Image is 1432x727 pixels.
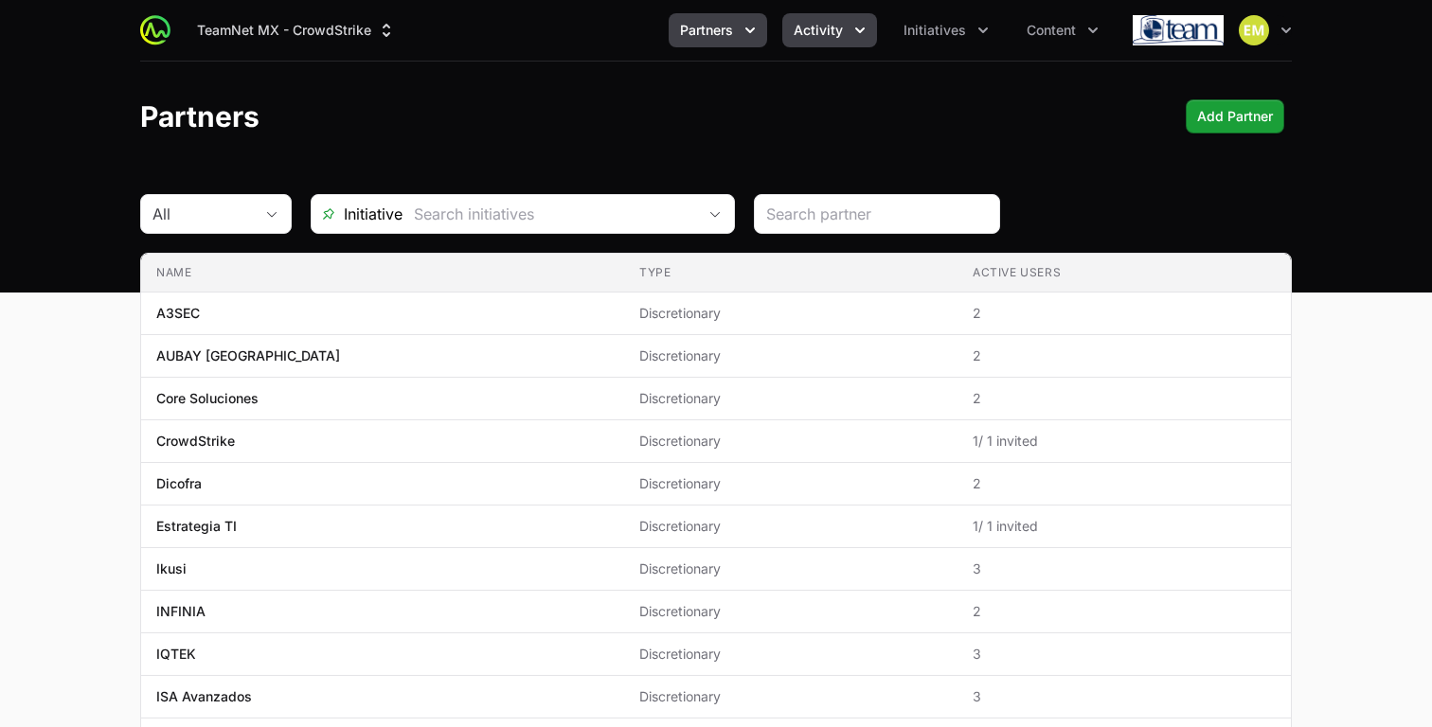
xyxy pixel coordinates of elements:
[973,517,1276,536] span: 1 / 1 invited
[973,304,1276,323] span: 2
[639,687,942,706] span: Discretionary
[140,15,170,45] img: ActivitySource
[156,687,252,706] p: ISA Avanzados
[156,432,235,451] p: CrowdStrike
[973,602,1276,621] span: 2
[141,195,291,233] button: All
[170,13,1110,47] div: Main navigation
[973,474,1276,493] span: 2
[639,559,942,578] span: Discretionary
[973,645,1276,664] span: 3
[156,517,237,536] p: Estrategia TI
[639,645,942,664] span: Discretionary
[156,559,187,578] p: Ikusi
[639,304,942,323] span: Discretionary
[1186,99,1284,133] div: Primary actions
[782,13,877,47] button: Activity
[669,13,767,47] button: Partners
[973,346,1276,365] span: 2
[892,13,1000,47] button: Initiatives
[1133,11,1224,49] img: TeamNet MX
[156,602,206,621] p: INFINIA
[794,21,843,40] span: Activity
[639,432,942,451] span: Discretionary
[141,254,624,293] th: Name
[156,304,200,323] p: A3SEC
[892,13,1000,47] div: Initiatives menu
[973,389,1276,408] span: 2
[782,13,877,47] div: Activity menu
[766,203,988,225] input: Search partner
[152,203,253,225] div: All
[904,21,966,40] span: Initiatives
[156,474,202,493] p: Dicofra
[1197,105,1273,128] span: Add Partner
[669,13,767,47] div: Partners menu
[1239,15,1269,45] img: Eric Mingus
[639,474,942,493] span: Discretionary
[624,254,958,293] th: Type
[186,13,407,47] button: TeamNet MX - CrowdStrike
[156,346,340,365] p: AUBAY [GEOGRAPHIC_DATA]
[639,389,942,408] span: Discretionary
[973,559,1276,578] span: 3
[156,645,196,664] p: IQTEK
[186,13,407,47] div: Supplier switch menu
[1015,13,1110,47] button: Content
[639,346,942,365] span: Discretionary
[639,517,942,536] span: Discretionary
[156,389,259,408] p: Core Soluciones
[1015,13,1110,47] div: Content menu
[958,254,1291,293] th: Active Users
[140,99,260,133] h1: Partners
[1027,21,1076,40] span: Content
[403,195,696,233] input: Search initiatives
[696,195,734,233] div: Open
[680,21,733,40] span: Partners
[639,602,942,621] span: Discretionary
[973,432,1276,451] span: 1 / 1 invited
[312,203,403,225] span: Initiative
[973,687,1276,706] span: 3
[1186,99,1284,133] button: Add Partner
